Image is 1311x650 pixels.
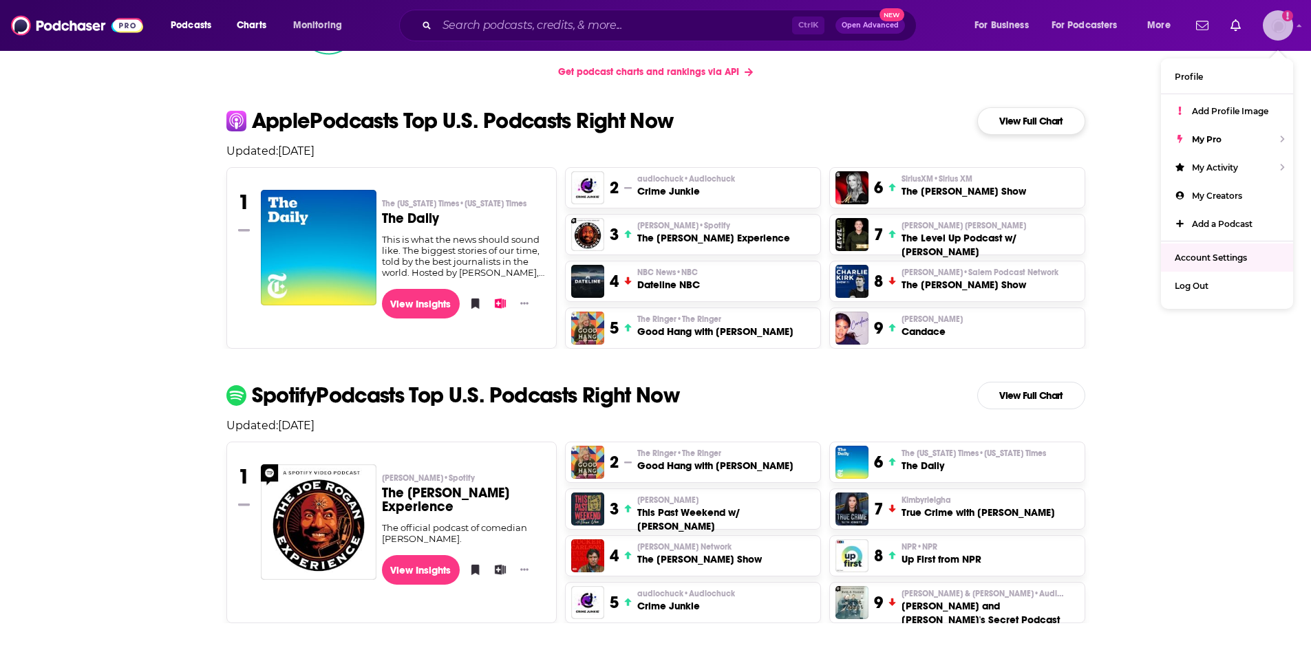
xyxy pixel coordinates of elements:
p: Spotify Podcasts Top U.S. Podcasts Right Now [252,384,680,407]
p: Joe Rogan • Spotify [637,220,790,231]
span: Monitoring [293,16,342,35]
p: Updated: [DATE] [215,144,1096,158]
p: Joe Rogan • Spotify [382,473,545,484]
h3: The [PERSON_NAME] Experience [637,231,790,245]
h3: 6 [874,452,883,473]
h3: Good Hang with [PERSON_NAME] [637,459,793,473]
a: [PERSON_NAME]Candace [902,314,963,338]
a: Dateline NBC [571,265,604,298]
span: Podcasts [171,16,211,35]
button: open menu [1138,14,1188,36]
a: The Tucker Carlson Show [571,539,604,572]
p: Apple Podcasts Top U.S. Podcasts Right Now [252,110,674,132]
span: My Activity [1192,162,1238,173]
span: • [US_STATE] Times [459,199,526,208]
a: [PERSON_NAME]•SpotifyThe [PERSON_NAME] Experience [637,220,790,245]
h3: 2 [610,177,619,198]
button: Bookmark Podcast [465,293,479,314]
p: NPR • NPR [902,541,981,552]
button: open menu [161,14,229,36]
span: SiriusXM [902,173,972,184]
h3: Up First from NPR [902,552,981,566]
img: The Megyn Kelly Show [835,171,868,204]
a: View Full Chart [977,107,1085,135]
span: The Ringer [637,448,721,459]
h3: 2 [610,452,619,473]
a: Crime Junkie [571,586,604,619]
p: Paul Alex Espinoza [902,220,1078,231]
img: Good Hang with Amy Poehler [571,446,604,479]
a: NPR•NPRUp First from NPR [902,541,981,566]
img: apple Icon [226,111,246,131]
a: View Insights [382,555,460,585]
button: Show More Button [515,563,534,576]
img: The Charlie Kirk Show [835,265,868,298]
span: [PERSON_NAME] & [PERSON_NAME] [902,588,1067,599]
span: [PERSON_NAME] [637,495,699,506]
a: audiochuck•AudiochuckCrime Junkie [637,173,735,198]
span: • Audiochuck [683,589,735,598]
span: Open Advanced [842,22,899,29]
h3: 6 [874,177,883,198]
span: Charts [237,16,266,35]
button: Show profile menu [1263,10,1293,41]
a: This Past Weekend w/ Theo Von [571,492,604,526]
button: Open AdvancedNew [835,17,905,34]
a: KimbyrleighaTrue Crime with [PERSON_NAME] [902,495,1055,519]
p: audiochuck • Audiochuck [637,173,735,184]
span: Log Out [1175,281,1208,291]
input: Search podcasts, credits, & more... [437,14,792,36]
h3: 5 [610,592,619,613]
a: The [US_STATE] Times•[US_STATE] TimesThe Daily [902,448,1046,473]
p: audiochuck • Audiochuck [637,588,735,599]
img: Candace [835,312,868,345]
h3: Candace [902,325,963,338]
span: NBC News [637,267,698,278]
a: Add a Podcast [1161,210,1293,238]
span: [PERSON_NAME] [902,314,963,325]
h3: The Daily [902,459,1046,473]
button: Bookmark Podcast [465,559,479,580]
a: The Joe Rogan Experience [571,218,604,251]
img: Up First from NPR [835,539,868,572]
a: The Ringer•The RingerGood Hang with [PERSON_NAME] [637,314,793,338]
span: Ctrl K [792,17,824,34]
h3: Dateline NBC [637,278,700,292]
img: The Joe Rogan Experience [261,464,376,580]
img: Matt and Shane's Secret Podcast [835,586,868,619]
a: The Daily [261,190,376,305]
span: NPR [902,541,937,552]
span: Logged in as EJJackson [1263,10,1293,41]
p: NBC News • NBC [637,267,700,278]
p: Theo Von [637,495,814,506]
a: Profile [1161,63,1293,91]
h3: [PERSON_NAME] and [PERSON_NAME]'s Secret Podcast [902,599,1078,627]
p: The Ringer • The Ringer [637,448,793,459]
a: [PERSON_NAME] [PERSON_NAME]The Level Up Podcast w/ [PERSON_NAME] [902,220,1078,259]
a: The Ringer•The RingerGood Hang with [PERSON_NAME] [637,448,793,473]
p: Updated: [DATE] [215,419,1096,432]
img: True Crime with Kimbyr [835,492,868,526]
button: Show More Button [515,296,534,310]
a: [PERSON_NAME]•Salem Podcast NetworkThe [PERSON_NAME] Show [902,267,1058,292]
p: The New York Times • New York Times [382,198,545,209]
button: open menu [284,14,360,36]
img: Good Hang with Amy Poehler [571,312,604,345]
span: • Spotify [699,221,730,230]
span: • Audiochuck [683,174,735,184]
a: audiochuck•AudiochuckCrime Junkie [637,588,735,613]
h3: 1 [238,464,250,489]
h3: 7 [874,224,883,245]
h3: The Daily [382,212,545,226]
